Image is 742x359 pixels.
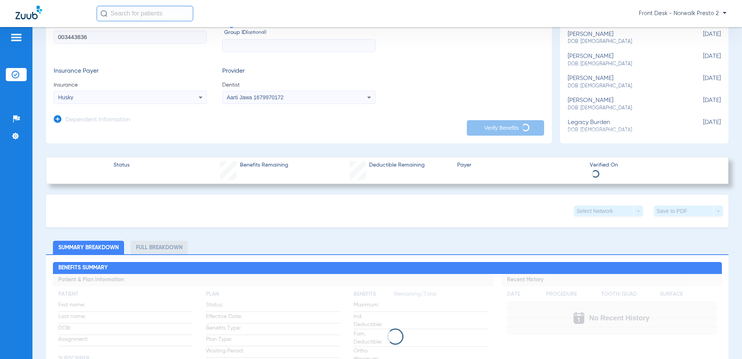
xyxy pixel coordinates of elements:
span: DOB: [DEMOGRAPHIC_DATA] [568,61,682,68]
span: [DATE] [682,75,721,89]
h3: Dependent Information [65,116,130,124]
div: [PERSON_NAME] [568,75,682,89]
span: Husky [58,94,73,100]
button: Verify Benefits [467,120,544,136]
span: DOB: [DEMOGRAPHIC_DATA] [568,38,682,45]
li: Full Breakdown [131,241,188,254]
span: [DATE] [682,53,721,67]
input: Search for patients [97,6,193,21]
input: Member ID [54,31,207,44]
span: Payer [457,161,583,169]
h3: Provider [222,68,375,75]
span: Verified On [590,161,716,169]
span: [DATE] [682,97,721,111]
span: [DATE] [682,119,721,133]
li: Summary Breakdown [53,241,124,254]
img: hamburger-icon [10,33,22,42]
span: Benefits Remaining [240,161,288,169]
div: [PERSON_NAME] [568,53,682,67]
span: Insurance [54,81,207,89]
span: Status [114,161,129,169]
span: Aarti Jawa 1679970172 [227,94,284,100]
small: (optional) [247,29,266,37]
span: Front Desk - Norwalk Presto 2 [639,10,727,17]
h3: Insurance Payer [54,68,207,75]
span: [DATE] [682,31,721,45]
img: Search Icon [100,10,107,17]
div: [PERSON_NAME] [568,31,682,45]
div: [PERSON_NAME] [568,97,682,111]
div: legacy burden [568,119,682,133]
span: DOB: [DEMOGRAPHIC_DATA] [568,105,682,112]
iframe: Chat Widget [703,322,742,359]
span: Deductible Remaining [369,161,425,169]
label: Member ID [54,21,207,53]
h2: Benefits Summary [53,262,722,274]
span: Dentist [222,81,375,89]
span: Group ID [224,29,375,37]
span: DOB: [DEMOGRAPHIC_DATA] [568,127,682,134]
span: DOB: [DEMOGRAPHIC_DATA] [568,83,682,90]
img: Zuub Logo [15,6,42,19]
